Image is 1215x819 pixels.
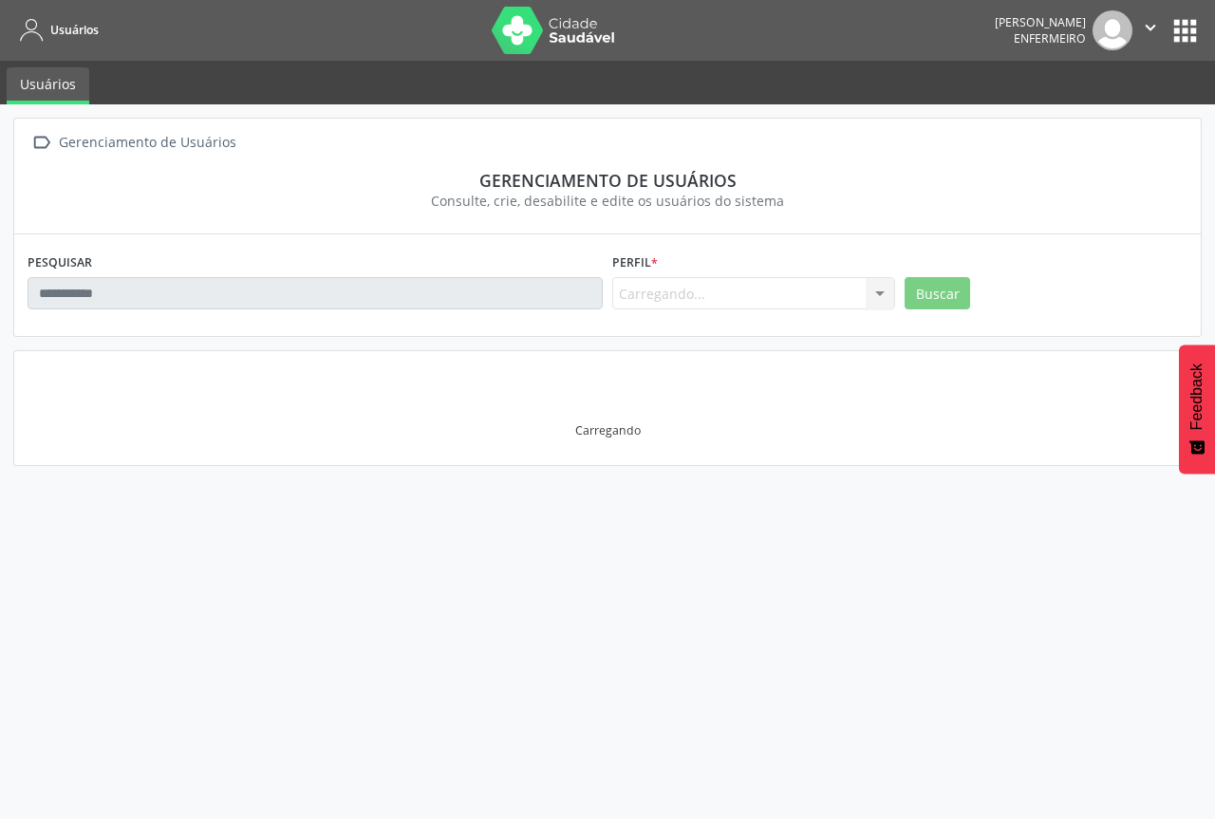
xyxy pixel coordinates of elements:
span: Enfermeiro [1014,30,1086,47]
span: Feedback [1188,363,1206,430]
a: Usuários [13,14,99,46]
label: PESQUISAR [28,248,92,277]
button:  [1132,10,1168,50]
a: Usuários [7,67,89,104]
button: Buscar [905,277,970,309]
div: Gerenciamento de Usuários [55,129,239,157]
img: img [1093,10,1132,50]
span: Usuários [50,22,99,38]
div: Carregando [575,422,641,438]
div: Consulte, crie, desabilite e edite os usuários do sistema [41,191,1174,211]
i:  [1140,17,1161,38]
a:  Gerenciamento de Usuários [28,129,239,157]
div: [PERSON_NAME] [995,14,1086,30]
button: Feedback - Mostrar pesquisa [1179,344,1215,474]
i:  [28,129,55,157]
div: Gerenciamento de usuários [41,170,1174,191]
label: Perfil [612,248,658,277]
button: apps [1168,14,1202,47]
